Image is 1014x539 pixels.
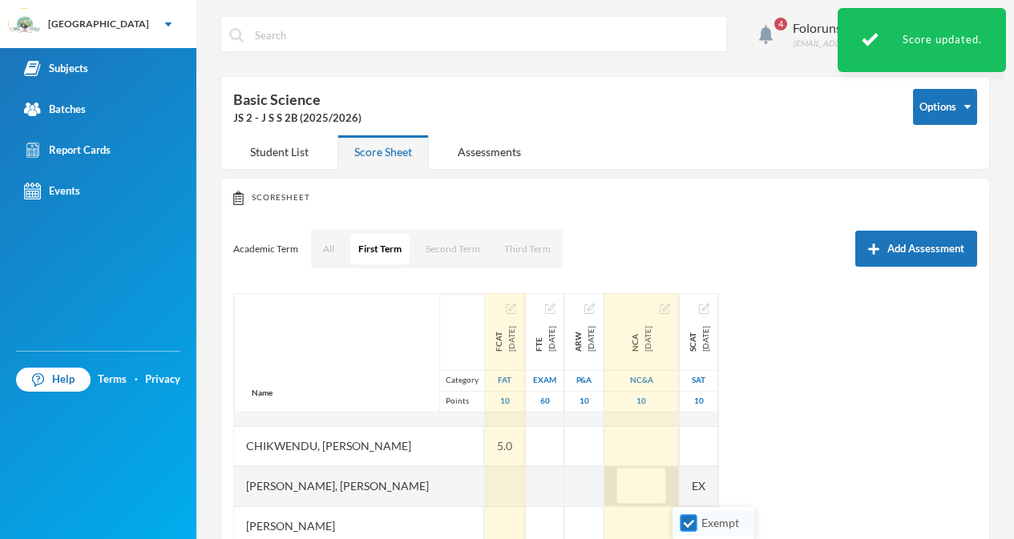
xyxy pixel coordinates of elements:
[699,302,709,315] button: Edit Assessment
[485,391,524,412] div: 10
[532,326,545,352] span: FTE
[234,466,484,506] div: [PERSON_NAME], [PERSON_NAME]
[680,391,717,412] div: 10
[492,326,505,352] span: FCAT
[492,326,518,352] div: First Continuous Assessment Test
[913,89,977,125] button: Options
[233,135,325,169] div: Student List
[572,326,584,352] span: ARW
[584,304,595,314] img: edit
[233,191,977,205] div: Scoresheet
[24,142,111,159] div: Report Cards
[135,372,138,388] div: ·
[439,370,484,391] div: Category
[565,391,603,412] div: 10
[16,368,91,392] a: Help
[235,374,289,412] div: Name
[439,391,484,412] div: Points
[692,477,705,494] span: Student Exempted.
[350,234,410,264] button: First Term
[315,234,342,264] button: All
[680,370,717,391] div: Second Assessment Test
[233,89,889,127] div: Basic Science
[441,135,538,169] div: Assessments
[337,135,429,169] div: Score Sheet
[229,28,244,42] img: search
[233,243,298,255] p: Academic Term
[485,426,525,466] div: 5.0
[485,370,524,391] div: First Assessment Test
[496,234,559,264] button: Third Term
[628,326,654,352] div: Note Check and Attendance
[506,302,516,315] button: Edit Assessment
[526,391,564,412] div: 60
[24,101,86,118] div: Batches
[604,370,678,391] div: Notecheck And Attendance
[695,516,745,529] span: Exempt
[838,8,1006,72] div: Score updated.
[793,38,927,50] div: [EMAIL_ADDRESS][DOMAIN_NAME]
[9,9,41,41] img: logo
[628,326,641,352] span: NCA
[418,234,488,264] button: Second Term
[686,326,712,352] div: Second Continuous Assessment Test
[24,183,80,199] div: Events
[233,111,889,127] div: JS 2 - J S S 2B (2025/2026)
[565,370,603,391] div: Project And Assignment
[545,302,555,315] button: Edit Assessment
[526,370,564,391] div: Examination
[686,326,699,352] span: SCAT
[584,302,595,315] button: Edit Assessment
[855,231,977,267] button: Add Assessment
[572,326,597,352] div: Assignment and Research Work
[253,17,718,53] input: Search
[506,304,516,314] img: edit
[532,326,558,352] div: First Term Examination
[660,304,670,314] img: edit
[234,426,484,466] div: Chikwendu, [PERSON_NAME]
[699,304,709,314] img: edit
[24,60,88,77] div: Subjects
[660,302,670,315] button: Edit Assessment
[604,391,678,412] div: 10
[774,18,787,30] span: 4
[145,372,180,388] a: Privacy
[48,17,149,31] div: [GEOGRAPHIC_DATA]
[545,304,555,314] img: edit
[98,372,127,388] a: Terms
